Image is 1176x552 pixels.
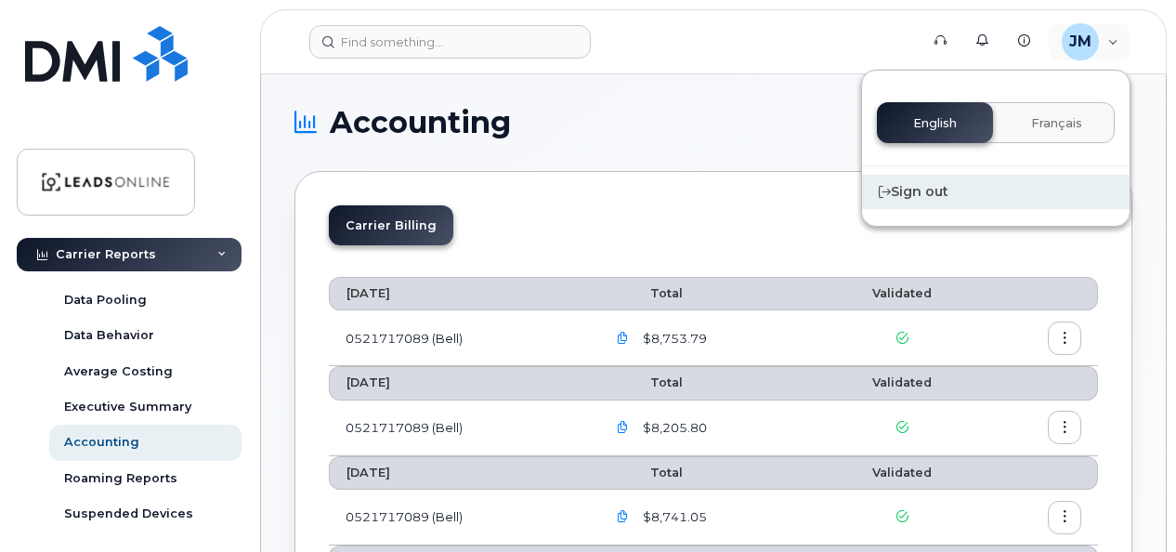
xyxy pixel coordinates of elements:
td: 0521717089 (Bell) [329,310,589,366]
span: Total [606,375,683,389]
div: Sign out [862,175,1130,209]
span: $8,753.79 [639,330,707,348]
span: Total [606,466,683,480]
td: 0521717089 (Bell) [329,490,589,545]
span: Accounting [330,109,511,137]
th: Validated [822,456,983,490]
th: [DATE] [329,366,589,400]
span: Total [606,286,683,300]
th: [DATE] [329,277,589,310]
td: 0521717089 (Bell) [329,401,589,456]
span: $8,741.05 [639,508,707,526]
span: $8,205.80 [639,419,707,437]
th: Validated [822,277,983,310]
th: [DATE] [329,456,589,490]
th: Validated [822,366,983,400]
span: Français [1031,116,1082,131]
